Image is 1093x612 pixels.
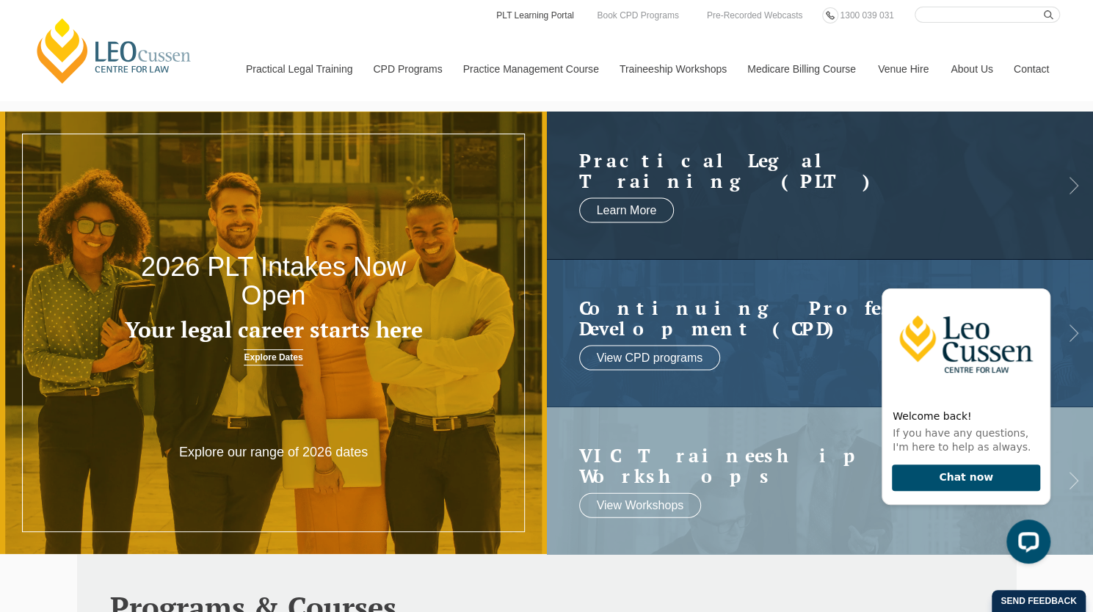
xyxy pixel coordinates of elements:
a: Explore Dates [244,349,302,365]
a: Traineeship Workshops [609,37,736,101]
a: Practice Management Course [452,37,609,101]
a: Continuing ProfessionalDevelopment (CPD) [579,298,1032,338]
a: [PERSON_NAME] Centre for Law [33,16,195,85]
a: About Us [940,37,1003,101]
a: VIC Traineeship Workshops [579,445,1032,486]
a: Learn More [579,198,675,223]
a: PLT Learning Portal [495,7,575,23]
a: Practical LegalTraining (PLT) [579,150,1032,191]
a: Medicare Billing Course [736,37,867,101]
h2: Continuing Professional Development (CPD) [579,298,1032,338]
a: View Workshops [579,493,702,518]
h2: Practical Legal Training (PLT) [579,150,1032,191]
iframe: LiveChat chat widget [870,262,1056,575]
a: 1300 039 031 [836,7,897,23]
span: 1300 039 031 [840,10,893,21]
a: CPD Programs [362,37,451,101]
a: View CPD programs [579,346,721,371]
h3: Your legal career starts here [109,318,437,342]
p: Explore our range of 2026 dates [164,444,383,461]
a: Practical Legal Training [235,37,363,101]
h2: 2026 PLT Intakes Now Open [109,252,437,310]
a: Venue Hire [867,37,940,101]
a: Contact [1003,37,1060,101]
a: Pre-Recorded Webcasts [703,7,807,23]
a: Book CPD Programs [593,7,682,23]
